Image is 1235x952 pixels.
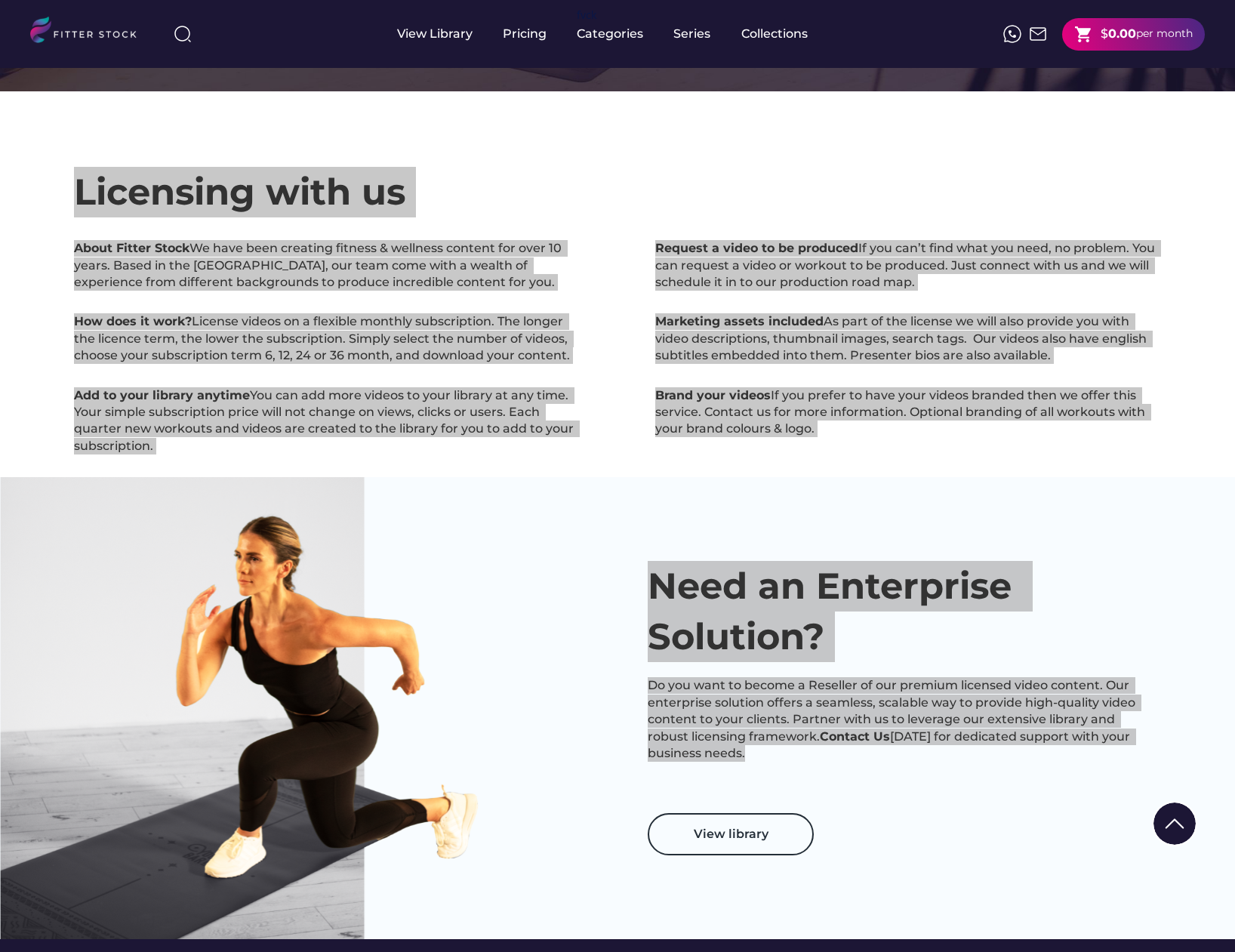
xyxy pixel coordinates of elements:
[74,241,189,255] strong: About Fitter Stock
[648,813,814,855] button: View library
[655,314,824,328] strong: Marketing assets included
[1029,25,1047,43] img: Frame%2051.svg
[655,241,858,255] strong: Request a video to be produced
[503,26,547,42] div: Pricing
[820,729,890,744] a: Contact Us
[577,26,643,42] div: Categories
[1108,26,1136,41] strong: 0.00
[30,17,149,48] img: LOGO.svg
[655,388,771,402] strong: Brand your videos
[1153,803,1196,845] img: Group%201000002322%20%281%29.svg
[741,26,808,42] div: Collections
[1003,25,1021,43] img: meteor-icons_whatsapp%20%281%29.svg
[74,314,192,328] strong: How does it work?
[648,678,1138,760] font: Do you want to become a Reseller of our premium licensed video content. Our enterprise solution o...
[1074,25,1093,44] button: shopping_cart
[673,26,711,42] div: Series
[74,313,580,364] div: License videos on a flexible monthly subscription. The longer the licence term, the lower the sub...
[577,8,596,23] div: fvck
[1136,26,1193,42] div: per month
[74,167,405,217] h2: Licensing with us
[397,26,473,42] div: View Library
[74,387,580,455] div: You can add more videos to your library at any time. Your simple subscription price will not chan...
[74,388,250,402] strong: Add to your library anytime
[655,313,1161,364] div: As part of the license we will also provide you with video descriptions, thumbnail images, search...
[1101,26,1108,42] div: $
[655,240,1161,291] div: If you can’t find what you need, no problem. You can request a video or workout to be produced. J...
[74,240,580,291] div: We have been creating fitness & wellness content for over 10 years. Based in the [GEOGRAPHIC_DATA...
[648,561,1153,662] h3: Need an Enterprise Solution?
[655,387,1161,438] div: If you prefer to have your videos branded then we offer this service. Contact us for more informa...
[174,25,192,43] img: search-normal%203.svg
